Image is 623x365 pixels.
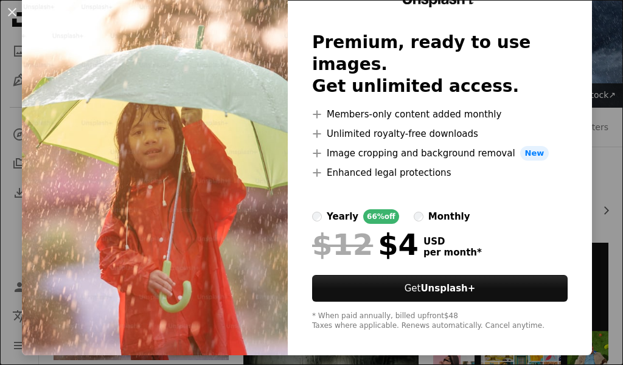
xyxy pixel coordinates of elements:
h2: Premium, ready to use images. Get unlimited access. [312,32,568,97]
div: $4 [312,229,419,260]
div: monthly [428,209,470,224]
span: New [520,146,549,161]
li: Unlimited royalty-free downloads [312,127,568,141]
span: per month * [423,247,482,258]
li: Members-only content added monthly [312,107,568,122]
input: monthly [414,212,423,221]
li: Enhanced legal protections [312,165,568,180]
div: yearly [327,209,358,224]
span: $12 [312,229,373,260]
div: 66% off [363,209,399,224]
span: USD [423,236,482,247]
strong: Unsplash+ [420,283,475,294]
button: GetUnsplash+ [312,275,568,302]
div: * When paid annually, billed upfront $48 Taxes where applicable. Renews automatically. Cancel any... [312,311,568,331]
li: Image cropping and background removal [312,146,568,161]
input: yearly66%off [312,212,322,221]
